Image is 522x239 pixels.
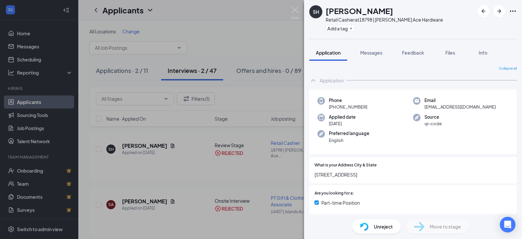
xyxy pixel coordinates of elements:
svg: ChevronUp [309,77,317,84]
span: Email [424,97,496,104]
span: [PHONE_NUMBER] [329,104,367,110]
span: Application [316,50,341,56]
span: Messages [360,50,382,56]
div: Retail Cashier at 18798 | [PERSON_NAME] Ace Hardware [326,16,443,23]
svg: Plus [349,26,353,30]
span: Files [445,50,455,56]
span: [STREET_ADDRESS] [315,171,512,178]
span: Collapse all [499,66,517,71]
span: qr-code [424,120,442,127]
span: Preferred language [329,130,369,137]
button: PlusAdd a tag [326,25,355,32]
svg: ArrowRight [495,7,503,15]
span: What is your Address City & State [315,162,376,168]
button: ArrowRight [493,5,505,17]
span: Info [479,50,487,56]
span: Applied date [329,114,356,120]
span: Source [424,114,442,120]
div: Open Intercom Messenger [500,217,515,232]
span: Are you looking for a: [315,190,354,196]
span: [EMAIL_ADDRESS][DOMAIN_NAME] [424,104,496,110]
span: Move to stage [430,223,461,230]
button: ArrowLeftNew [478,5,489,17]
span: [DATE] [329,120,356,127]
svg: Ellipses [509,7,517,15]
svg: ArrowLeftNew [480,7,487,15]
span: Part-time Position [321,199,360,206]
h1: [PERSON_NAME] [326,5,393,16]
span: Unreject [374,223,393,230]
span: Phone [329,97,367,104]
div: Application [320,77,344,84]
span: Feedback [402,50,424,56]
span: English [329,137,369,144]
div: SH [313,9,319,15]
